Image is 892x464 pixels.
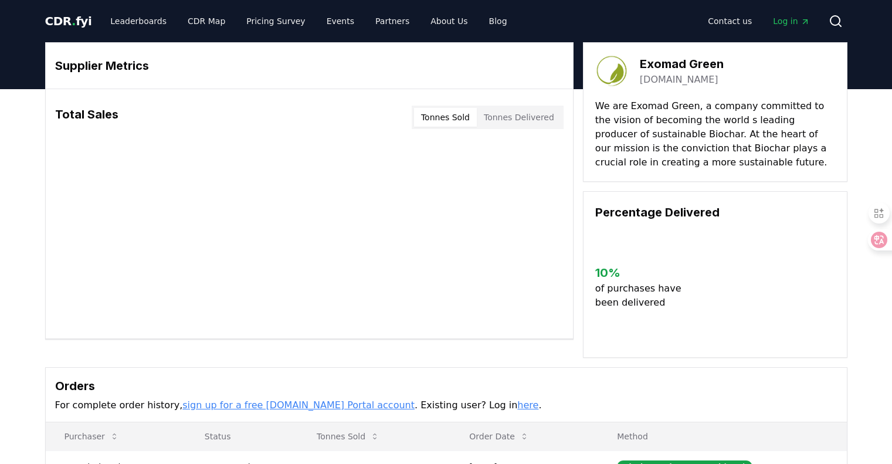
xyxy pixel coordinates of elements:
button: Order Date [460,425,538,448]
button: Tonnes Sold [307,425,389,448]
a: [DOMAIN_NAME] [640,73,718,87]
nav: Main [101,11,516,32]
a: Contact us [698,11,761,32]
a: Log in [764,11,819,32]
p: We are Exomad Green, a company committed to the vision of becoming the world s leading producer o... [595,99,835,170]
a: Leaderboards [101,11,176,32]
span: CDR fyi [45,14,92,28]
a: sign up for a free [DOMAIN_NAME] Portal account [182,399,415,411]
h3: Supplier Metrics [55,57,564,74]
p: Status [195,431,289,442]
p: of purchases have been delivered [595,282,691,310]
a: Pricing Survey [237,11,314,32]
a: Events [317,11,364,32]
h3: Exomad Green [640,55,724,73]
a: CDR.fyi [45,13,92,29]
a: here [517,399,538,411]
h3: Orders [55,377,837,395]
button: Tonnes Sold [414,108,477,127]
h3: 10 % [595,264,691,282]
nav: Main [698,11,819,32]
h3: Percentage Delivered [595,204,835,221]
button: Tonnes Delivered [477,108,561,127]
img: Exomad Green-logo [595,55,628,87]
h3: Total Sales [55,106,118,129]
a: Partners [366,11,419,32]
p: Method [608,431,837,442]
a: CDR Map [178,11,235,32]
a: About Us [421,11,477,32]
p: For complete order history, . Existing user? Log in . [55,398,837,412]
span: . [72,14,76,28]
a: Blog [480,11,517,32]
span: Log in [773,15,809,27]
button: Purchaser [55,425,128,448]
